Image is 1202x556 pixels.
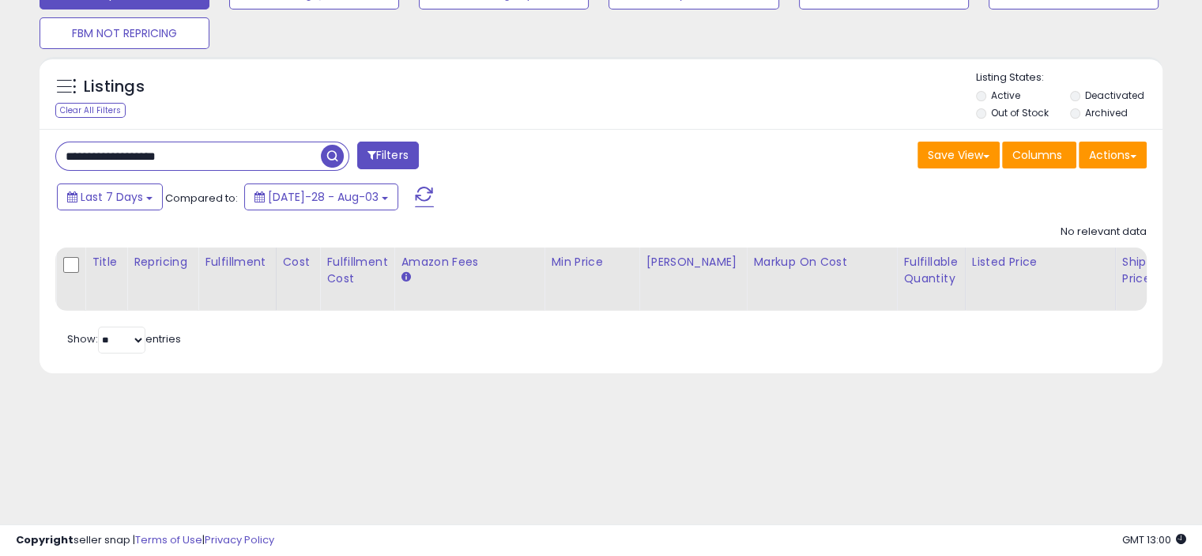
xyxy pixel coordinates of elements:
[268,189,379,205] span: [DATE]-28 - Aug-03
[551,254,632,270] div: Min Price
[40,17,209,49] button: FBM NOT REPRICING
[972,254,1109,270] div: Listed Price
[57,183,163,210] button: Last 7 Days
[991,106,1049,119] label: Out of Stock
[135,532,202,547] a: Terms of Use
[1084,89,1144,102] label: Deactivated
[1122,532,1186,547] span: 2025-08-11 13:00 GMT
[1122,254,1154,287] div: Ship Price
[918,142,1000,168] button: Save View
[244,183,398,210] button: [DATE]-28 - Aug-03
[753,254,890,270] div: Markup on Cost
[205,254,269,270] div: Fulfillment
[401,270,410,285] small: Amazon Fees.
[646,254,740,270] div: [PERSON_NAME]
[1061,225,1147,240] div: No relevant data
[357,142,419,169] button: Filters
[67,331,181,346] span: Show: entries
[92,254,120,270] div: Title
[976,70,1162,85] p: Listing States:
[16,532,73,547] strong: Copyright
[165,191,238,206] span: Compared to:
[16,533,274,548] div: seller snap | |
[1012,147,1062,163] span: Columns
[1079,142,1147,168] button: Actions
[401,254,537,270] div: Amazon Fees
[991,89,1020,102] label: Active
[134,254,191,270] div: Repricing
[1084,106,1127,119] label: Archived
[1002,142,1076,168] button: Columns
[84,76,145,98] h5: Listings
[283,254,314,270] div: Cost
[326,254,387,287] div: Fulfillment Cost
[55,103,126,118] div: Clear All Filters
[903,254,958,287] div: Fulfillable Quantity
[747,248,897,311] th: The percentage added to the cost of goods (COGS) that forms the calculator for Min & Max prices.
[205,532,274,547] a: Privacy Policy
[81,189,143,205] span: Last 7 Days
